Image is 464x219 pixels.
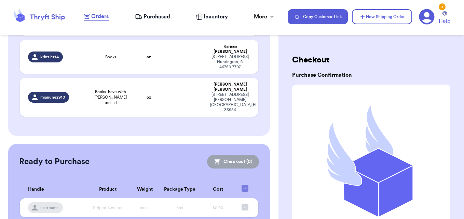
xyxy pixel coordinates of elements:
th: Package Type [159,181,201,198]
div: [STREET_ADDRESS] Huntington , IN 46750-7707 [210,54,250,70]
span: Orders [91,12,109,20]
span: + 1 [113,101,117,105]
h2: Checkout [292,55,450,65]
div: [PERSON_NAME] [PERSON_NAME] [210,82,250,92]
span: Box [176,206,183,210]
div: [STREET_ADDRESS][PERSON_NAME] [GEOGRAPHIC_DATA] , FL 33556 [210,92,250,113]
span: $0.00 [213,206,223,210]
a: 3 [419,9,435,25]
div: 3 [439,3,446,10]
strong: oz [147,55,151,59]
h2: Ready to Purchase [19,156,90,167]
th: Product [85,181,131,198]
span: kditzler14 [40,54,59,60]
span: mianunez910 [40,94,65,100]
strong: oz [147,95,151,99]
span: Striped Sweater [93,206,123,210]
div: Karissa [PERSON_NAME] [210,44,250,54]
span: Books- have with [PERSON_NAME] too. [91,89,131,105]
span: Books [105,54,116,60]
span: xx oz [140,206,150,210]
button: New Shipping Order [352,9,412,24]
th: Cost [201,181,235,198]
span: Help [439,17,450,25]
a: Inventory [196,13,228,21]
span: Purchased [144,13,170,21]
span: Inventory [204,13,228,21]
span: Handle [28,186,44,193]
button: Checkout (0) [207,155,259,169]
span: username [40,205,59,210]
a: Orders [84,12,109,21]
a: Help [439,11,450,25]
div: More [254,13,275,21]
a: Purchased [135,13,170,21]
button: Copy Customer Link [288,9,348,24]
th: Weight [131,181,159,198]
h3: Purchase Confirmation [292,71,450,79]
